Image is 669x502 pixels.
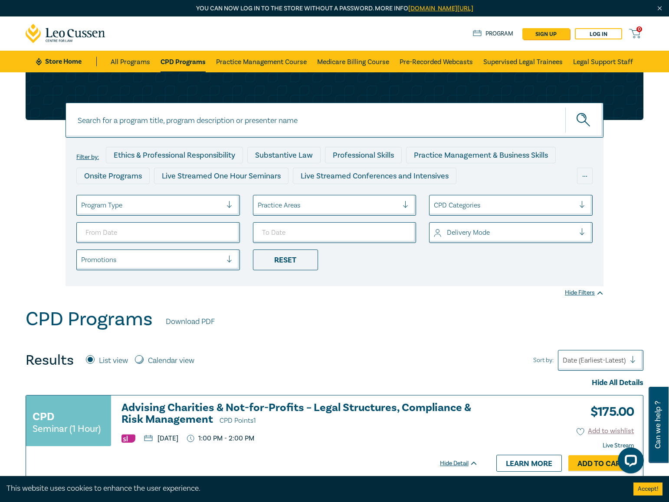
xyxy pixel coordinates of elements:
h3: CPD [33,409,54,424]
button: Add to wishlist [577,426,634,436]
h4: Results [26,352,74,369]
div: Reset [253,249,318,270]
a: Supervised Legal Trainees [483,51,563,72]
img: Close [656,5,663,12]
span: 0 [636,26,642,32]
span: Sort by: [533,356,554,365]
div: Hide All Details [26,377,643,389]
label: Calendar view [148,355,194,366]
label: List view [99,355,128,366]
strong: Live Stream [603,442,634,450]
a: Learn more [496,455,562,471]
a: All Programs [111,51,150,72]
h1: CPD Programs [26,308,153,330]
button: Accept cookies [633,483,662,496]
p: [DATE] [144,435,178,442]
a: Log in [575,28,622,39]
a: [DOMAIN_NAME][URL] [408,4,473,13]
div: Live Streamed Conferences and Intensives [293,168,456,184]
input: Search for a program title, program description or presenter name [66,103,603,138]
div: Substantive Law [247,147,321,163]
div: Hide Filters [565,288,603,297]
div: Live Streamed One Hour Seminars [154,168,289,184]
div: Practice Management & Business Skills [406,147,556,163]
div: Pre-Recorded Webcasts [218,188,318,205]
p: 1:00 PM - 2:00 PM [187,434,254,443]
a: Legal Support Staff [573,51,633,72]
div: ... [577,168,593,184]
div: This website uses cookies to enhance the user experience. [7,483,620,494]
input: select [81,255,83,265]
a: Download PDF [166,316,215,327]
a: Add to Cart [568,455,634,472]
input: select [81,201,83,210]
a: Pre-Recorded Webcasts [400,51,473,72]
div: Hide Detail [440,459,488,468]
span: Can we help ? [654,392,662,458]
a: sign up [522,28,570,39]
a: CPD Programs [161,51,206,72]
input: Sort by [563,356,564,365]
a: Program [473,29,513,39]
div: Professional Skills [325,147,402,163]
label: Filter by: [76,154,99,161]
input: From Date [76,222,240,243]
h3: Advising Charities & Not-for-Profits – Legal Structures, Compliance & Risk Management [121,402,478,427]
small: Seminar (1 Hour) [33,424,101,433]
div: 10 CPD Point Packages [322,188,417,205]
div: Onsite Programs [76,168,150,184]
img: Substantive Law [121,434,135,443]
iframe: LiveChat chat widget [611,444,647,480]
input: select [258,201,259,210]
span: CPD Points 1 [220,416,256,425]
p: You can now log in to the store without a password. More info [26,4,643,13]
div: National Programs [422,188,502,205]
input: To Date [253,222,416,243]
div: Live Streamed Practical Workshops [76,188,214,205]
a: Store Home [36,57,96,66]
div: Ethics & Professional Responsibility [106,147,243,163]
a: Practice Management Course [216,51,307,72]
a: Advising Charities & Not-for-Profits – Legal Structures, Compliance & Risk Management CPD Points1 [121,402,478,427]
input: select [434,228,436,237]
h3: $ 175.00 [584,402,634,422]
a: Medicare Billing Course [317,51,389,72]
input: select [434,201,436,210]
